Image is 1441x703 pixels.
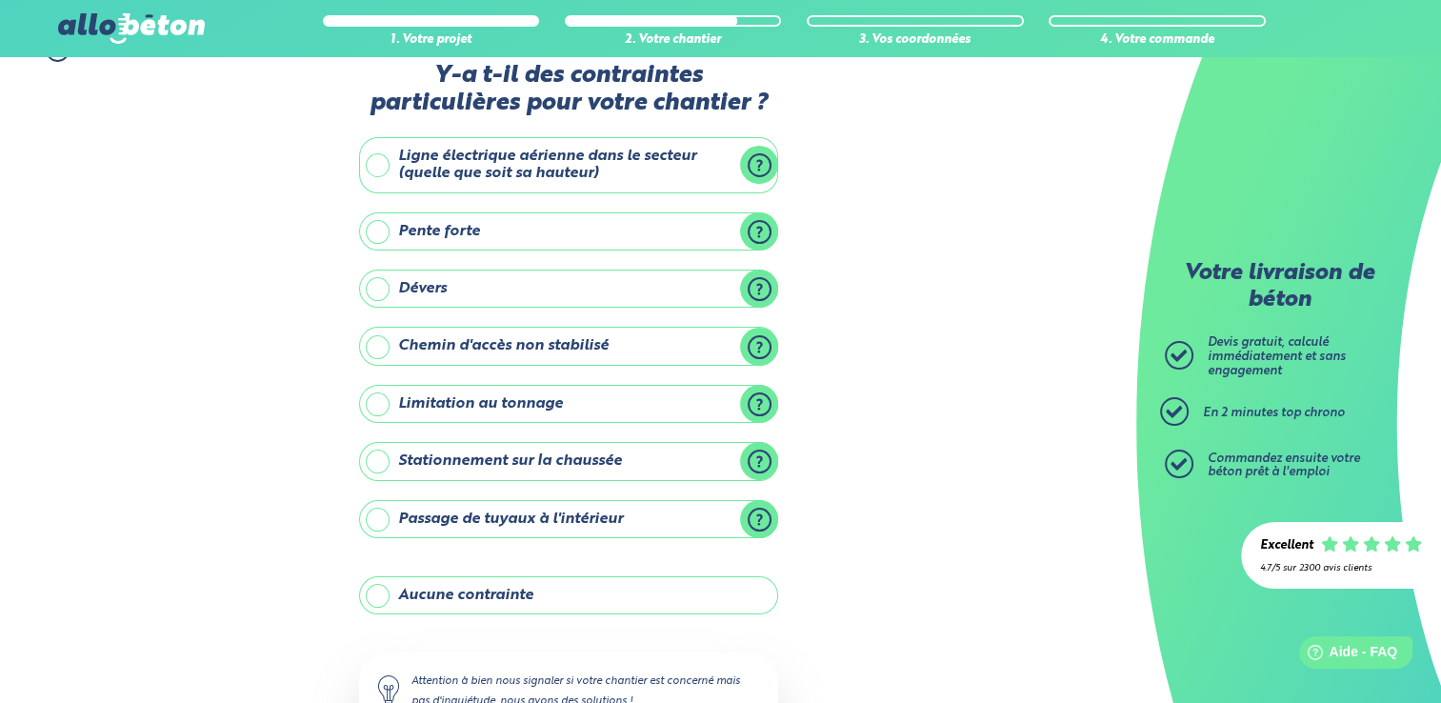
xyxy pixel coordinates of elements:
[565,33,782,48] div: 2. Votre chantier
[359,442,778,480] label: Stationnement sur la chaussée
[359,270,778,308] label: Dévers
[359,576,778,614] label: Aucune contrainte
[359,212,778,251] label: Pente forte
[359,327,778,365] label: Chemin d'accès non stabilisé
[359,137,778,193] label: Ligne électrique aérienne dans le secteur (quelle que soit sa hauteur)
[323,33,540,48] div: 1. Votre projet
[807,33,1024,48] div: 3. Vos coordonnées
[1271,629,1420,682] iframe: Help widget launcher
[359,500,778,538] label: Passage de tuyaux à l'intérieur
[1049,33,1266,48] div: 4. Votre commande
[359,385,778,423] label: Limitation au tonnage
[359,62,778,118] label: Y-a t-il des contraintes particulières pour votre chantier ?
[58,13,205,44] img: allobéton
